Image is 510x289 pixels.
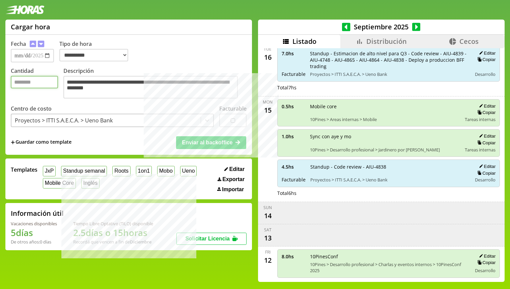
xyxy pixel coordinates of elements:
span: Listado [292,37,316,46]
div: Recordá que vencen a fin de [73,239,153,245]
div: Tiempo Libre Optativo (TiLO) disponible [73,221,153,227]
div: Sun [263,205,272,210]
button: Copiar [475,170,495,176]
span: Editar [229,166,245,172]
button: 1on1 [136,166,152,176]
b: Diciembre [130,239,151,245]
button: Standup semanal [61,166,107,176]
label: Descripción [63,67,247,100]
label: Tipo de hora [59,40,134,62]
div: 13 [262,233,273,243]
label: Facturable [219,105,247,112]
button: Copiar [475,110,495,115]
select: Tipo de hora [59,49,128,61]
span: Desarrollo [475,177,495,183]
button: Editar [222,166,247,173]
input: Cantidad [11,76,58,88]
h1: 2.5 días o 15 horas [73,227,153,239]
button: Copiar [475,57,495,62]
span: Septiembre 2025 [350,22,412,31]
label: Fecha [11,40,26,48]
div: 15 [262,105,273,116]
div: 14 [262,210,273,221]
div: 16 [262,52,273,63]
span: Standup - Code review - AIU-4838 [310,164,468,170]
button: Editar [477,50,495,56]
label: Cantidad [11,67,63,100]
span: Proyectos > ITTI S.A.E.C.A. > Ueno Bank [310,71,468,77]
div: scrollable content [258,48,505,281]
button: Roots [112,166,130,176]
span: Sync con aye y mo [310,133,460,140]
span: Facturable [282,176,306,183]
span: Distribución [366,37,407,46]
label: Centro de costo [11,105,52,112]
span: Cecos [459,37,479,46]
div: Total 6 hs [277,190,500,196]
img: logotipo [5,5,45,14]
div: Tue [264,46,272,52]
span: 0.5 hs [282,103,305,110]
button: Solicitar Licencia [176,233,247,245]
div: Sat [264,227,272,233]
div: Total 7 hs [277,84,500,91]
h1: 5 días [11,227,57,239]
h2: Información útil [11,209,64,218]
span: +Guardar como template [11,139,72,146]
span: Enviar al backoffice [182,140,232,145]
span: 10Pines > Desarrollo profesional > Charlas y eventos internos > 10PinesConf 2025 [310,261,468,273]
button: Copiar [475,140,495,146]
span: Desarrollo [475,267,495,273]
div: Total 8 hs [277,281,500,287]
span: Mobile core [310,103,460,110]
span: 10PinesConf [310,253,468,260]
span: Exportar [222,176,245,182]
button: Editar [477,133,495,139]
span: 4.5 hs [282,164,306,170]
span: + [11,139,15,146]
span: 1.0 hs [282,133,305,140]
div: De otros años: 0 días [11,239,57,245]
div: 12 [262,255,273,266]
span: Importar [222,186,244,193]
button: Ueno [180,166,197,176]
h1: Cargar hora [11,22,50,31]
div: Mon [263,99,273,105]
span: Tareas internas [465,116,495,122]
span: Tareas internas [465,147,495,153]
textarea: Descripción [63,76,238,98]
span: Templates [11,166,37,173]
button: Inglés [81,178,100,189]
button: Mobile Core [43,178,76,189]
span: Standup - Estimacion de alto nivel para Q3 - Code review - AIU-4839 - AIU-4748 - AIU-4865 - AIU-4... [310,50,468,69]
button: Enviar al backoffice [176,136,246,149]
span: 10Pines > Areas internas > Mobile [310,116,460,122]
button: Mobo [157,166,175,176]
button: Editar [477,103,495,109]
span: Solicitar Licencia [185,236,230,241]
button: Editar [477,164,495,169]
div: Proyectos > ITTI S.A.E.C.A. > Ueno Bank [15,117,113,124]
span: Desarrollo [475,71,495,77]
button: Editar [477,253,495,259]
span: Facturable [282,71,305,77]
div: Fri [265,249,271,255]
span: 7.0 hs [282,50,305,57]
button: Copiar [475,260,495,265]
button: Exportar [216,176,247,183]
span: 8.0 hs [282,253,305,260]
div: Vacaciones disponibles [11,221,57,227]
span: Proyectos > ITTI S.A.E.C.A. > Ueno Bank [310,177,468,183]
button: JxP [43,166,56,176]
span: 10Pines > Desarrollo profesional > Jardinero por [PERSON_NAME] [310,147,460,153]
